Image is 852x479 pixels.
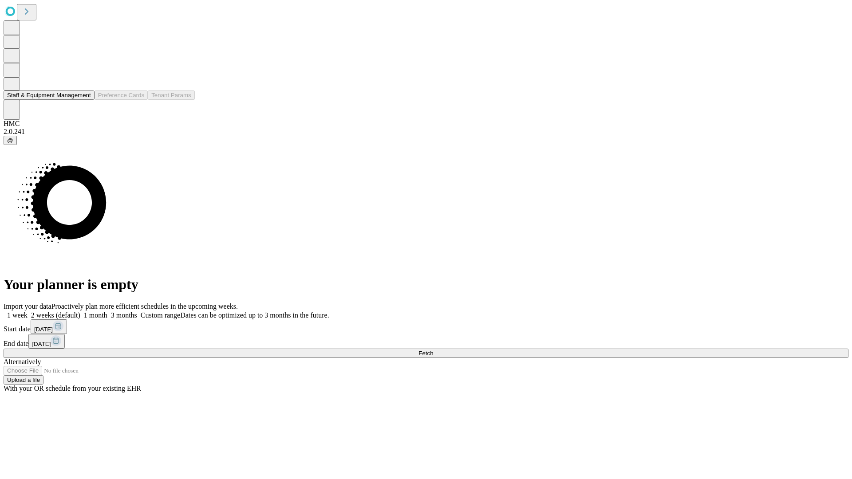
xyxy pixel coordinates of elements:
span: Import your data [4,302,51,310]
button: [DATE] [28,334,65,349]
span: [DATE] [32,341,51,347]
div: End date [4,334,848,349]
span: Alternatively [4,358,41,365]
button: Staff & Equipment Management [4,90,95,100]
button: Preference Cards [95,90,148,100]
span: Proactively plan more efficient schedules in the upcoming weeks. [51,302,238,310]
span: Fetch [418,350,433,357]
h1: Your planner is empty [4,276,848,293]
button: Upload a file [4,375,43,385]
div: HMC [4,120,848,128]
button: [DATE] [31,319,67,334]
span: [DATE] [34,326,53,333]
span: 2 weeks (default) [31,311,80,319]
span: 1 month [84,311,107,319]
span: 3 months [111,311,137,319]
div: Start date [4,319,848,334]
button: Tenant Params [148,90,195,100]
span: With your OR schedule from your existing EHR [4,385,141,392]
button: @ [4,136,17,145]
span: Custom range [141,311,180,319]
span: Dates can be optimized up to 3 months in the future. [180,311,329,319]
span: @ [7,137,13,144]
div: 2.0.241 [4,128,848,136]
span: 1 week [7,311,28,319]
button: Fetch [4,349,848,358]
